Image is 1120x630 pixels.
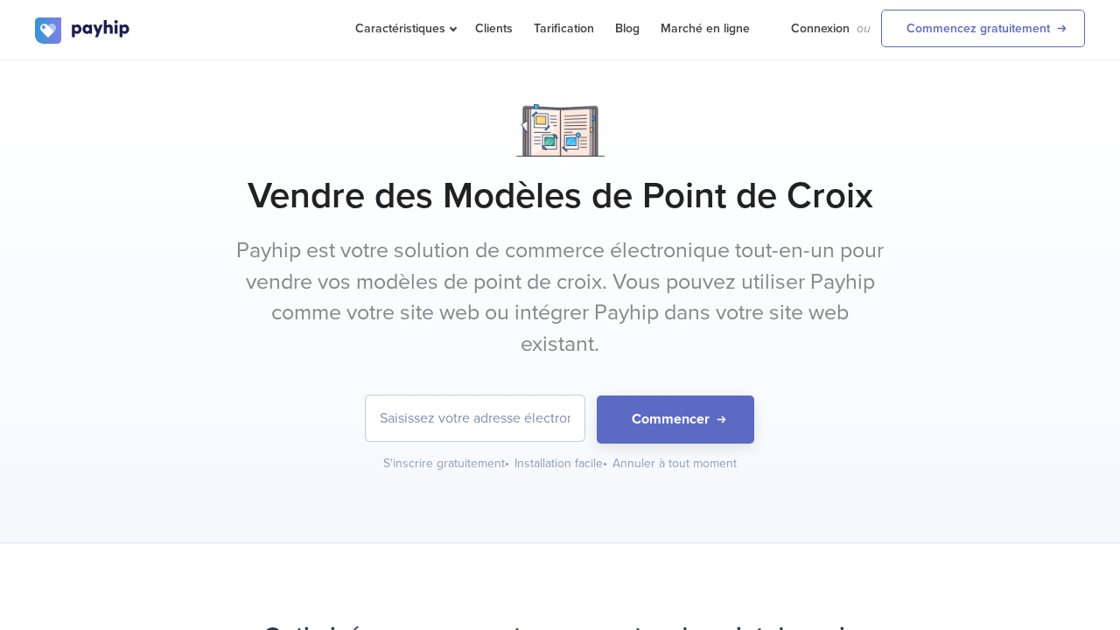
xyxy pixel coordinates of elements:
[516,104,605,157] img: Notebook.png
[597,395,754,444] button: Commencer
[881,10,1085,47] a: Commencez gratuitement
[514,455,609,472] div: Installation facile
[505,456,509,471] span: •
[232,235,888,360] p: Payhip est votre solution de commerce électronique tout-en-un pour vendre vos modèles de point de...
[366,395,584,441] input: Saisissez votre adresse électronique
[35,174,1085,218] h1: Vendre des Modèles de Point de Croix
[35,17,131,44] img: logo.svg
[355,21,454,36] span: Caractéristiques
[603,456,607,471] span: •
[612,455,737,472] div: Annuler à tout moment
[383,455,511,472] div: S'inscrire gratuitement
